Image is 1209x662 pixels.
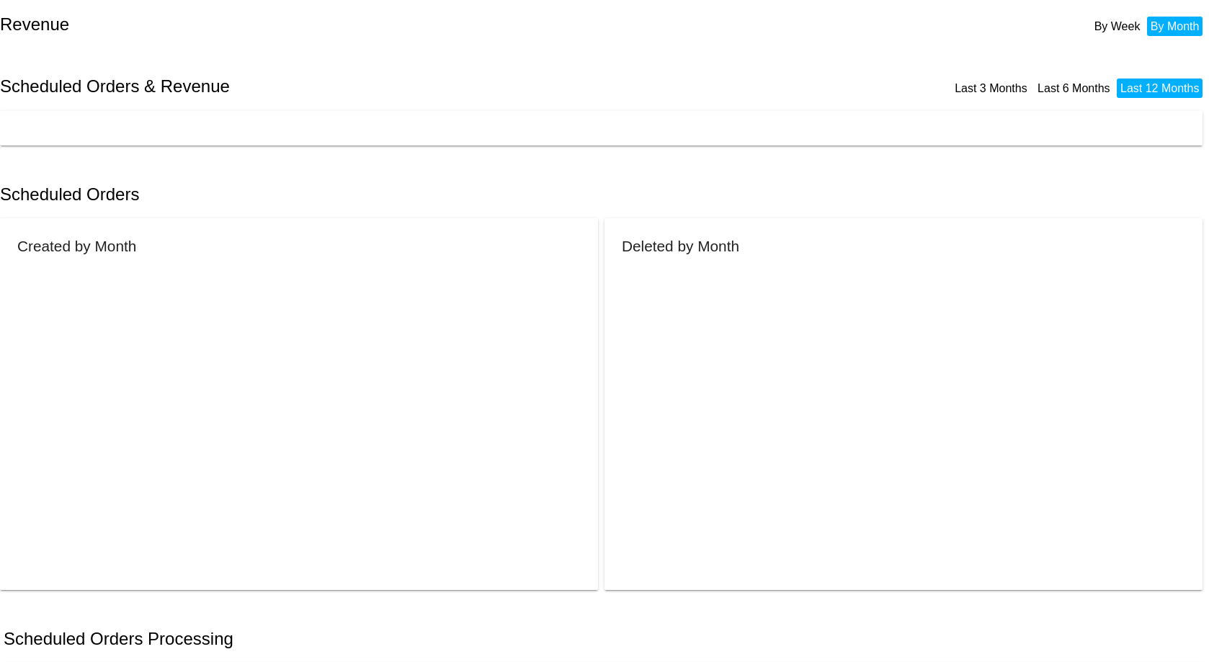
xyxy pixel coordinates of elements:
[955,82,1027,94] a: Last 3 Months
[1147,17,1203,36] li: By Month
[1120,82,1199,94] a: Last 12 Months
[17,238,136,254] h2: Created by Month
[4,629,233,649] h2: Scheduled Orders Processing
[1091,17,1144,36] li: By Week
[622,238,739,254] h2: Deleted by Month
[1038,82,1110,94] a: Last 6 Months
